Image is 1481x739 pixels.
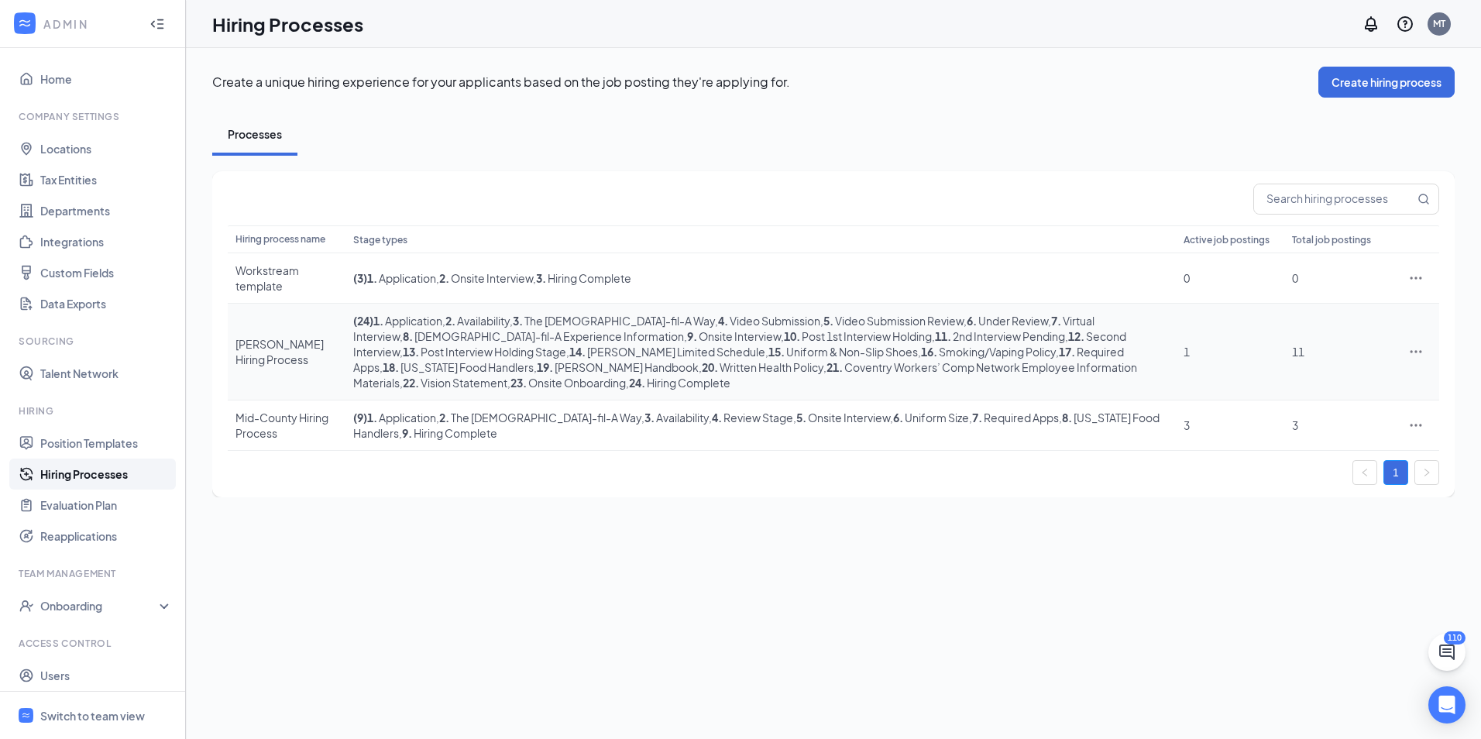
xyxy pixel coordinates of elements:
span: , [US_STATE] Food Handlers [380,360,534,374]
a: 1 [1384,461,1407,484]
span: , [DEMOGRAPHIC_DATA]-fil-A Experience Information [400,329,684,343]
span: , Availability [442,314,510,328]
th: Total job postings [1284,225,1393,253]
b: 2 . [439,271,449,285]
b: 7 . [1051,314,1061,328]
b: 16 . [921,345,937,359]
li: Previous Page [1352,460,1377,485]
b: 8 . [1062,411,1072,424]
span: Application [367,271,436,285]
span: 3 [1184,418,1190,432]
b: 15 . [768,345,785,359]
b: 18 . [383,360,399,374]
span: , Vision Statement [400,376,507,390]
b: 24 . [629,376,645,390]
svg: MagnifyingGlass [1417,193,1430,205]
div: Sourcing [19,335,170,348]
b: 3 . [513,314,523,328]
b: 6 . [967,314,977,328]
div: Processes [228,126,282,142]
a: Locations [40,133,173,164]
span: , Under Review [964,314,1048,328]
a: Integrations [40,226,173,257]
a: Home [40,64,173,95]
a: Data Exports [40,288,173,319]
span: , The [DEMOGRAPHIC_DATA]-fil-A Way [510,314,715,328]
b: 14 . [569,345,586,359]
div: Mid-County Hiring Process [235,410,338,441]
div: MT [1433,17,1445,30]
b: 23 . [510,376,527,390]
span: , Smoking/Vaping Policy [918,345,1056,359]
span: , Hiring Complete [533,271,631,285]
div: Team Management [19,567,170,580]
a: Reapplications [40,521,173,552]
b: 19 . [537,360,553,374]
button: Create hiring process [1318,67,1455,98]
div: 0 [1292,270,1385,286]
span: , Onsite Interview [793,411,890,424]
span: , The [DEMOGRAPHIC_DATA]-fil-A Way [436,411,641,424]
b: 5 . [796,411,806,424]
b: 13 . [403,345,419,359]
b: 5 . [823,314,833,328]
div: [PERSON_NAME] Hiring Process [235,336,338,367]
a: Custom Fields [40,257,173,288]
input: Search hiring processes [1254,184,1414,214]
span: ( 9 ) [353,411,367,424]
b: 3 . [536,271,546,285]
span: left [1360,468,1369,477]
b: 4 . [712,411,722,424]
b: 12 . [1068,329,1084,343]
b: 7 . [972,411,982,424]
span: , Onsite Interview [436,271,533,285]
b: 1 . [367,271,377,285]
span: , Post Interview Holding Stage [400,345,566,359]
div: ADMIN [43,16,136,32]
b: 4 . [718,314,728,328]
span: , [PERSON_NAME] Limited Schedule [566,345,765,359]
b: 11 . [935,329,951,343]
span: ( 3 ) [353,271,367,285]
span: , Video Submission [715,314,820,328]
span: , 2nd Interview Pending [932,329,1065,343]
span: , Written Health Policy [699,360,823,374]
span: , Onsite Interview [684,329,781,343]
li: Next Page [1414,460,1439,485]
span: ( 24 ) [353,314,373,328]
svg: UserCheck [19,598,34,614]
span: , Video Submission Review [820,314,964,328]
div: Onboarding [40,598,160,614]
a: Talent Network [40,358,173,389]
a: Position Templates [40,428,173,459]
b: 9 . [402,426,412,440]
svg: Ellipses [1408,344,1424,359]
b: 22 . [403,376,419,390]
b: 2 . [445,314,455,328]
div: Access control [19,637,170,650]
span: , Review Stage [709,411,793,424]
span: , Required Apps [969,411,1059,424]
a: Hiring Processes [40,459,173,490]
span: , Uniform Size [890,411,969,424]
div: Open Intercom Messenger [1428,686,1466,724]
button: right [1414,460,1439,485]
div: Switch to team view [40,708,145,724]
button: ChatActive [1428,634,1466,671]
span: Application [367,411,436,424]
b: 8 . [403,329,413,343]
span: , Onsite Onboarding [507,376,626,390]
svg: Ellipses [1408,418,1424,433]
a: Users [40,660,173,691]
b: 1 . [367,411,377,424]
b: 20 . [702,360,718,374]
svg: Collapse [149,16,165,32]
div: Workstream template [235,263,338,294]
span: 0 [1184,271,1190,285]
svg: WorkstreamLogo [17,15,33,31]
span: Hiring process name [235,233,325,245]
svg: QuestionInfo [1396,15,1414,33]
b: 2 . [439,411,449,424]
svg: Notifications [1362,15,1380,33]
div: 11 [1292,344,1385,359]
